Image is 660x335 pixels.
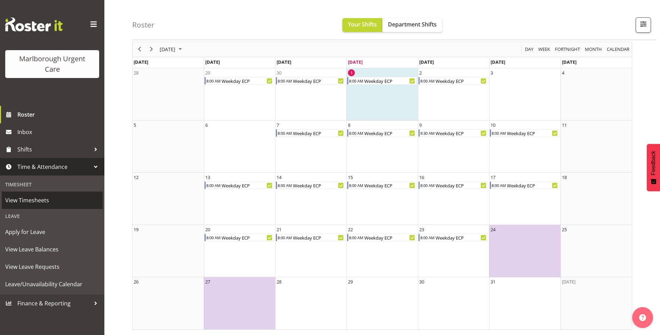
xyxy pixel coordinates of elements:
button: Your Shifts [342,18,382,32]
div: 28 [277,278,281,285]
div: Weekday ECP Begin From Tuesday, October 21, 2025 at 8:00:00 AM GMT+13:00 Ends At Tuesday, October... [276,234,345,241]
table: of October 2025 [133,68,632,329]
div: 8:00 AM [277,182,292,189]
td: Sunday, October 5, 2025 [133,120,204,173]
div: 8:00 AM [277,130,292,137]
div: 30 [419,278,424,285]
span: View Leave Requests [5,262,99,272]
td: Monday, October 13, 2025 [204,173,275,225]
a: View Leave Requests [2,258,103,275]
div: 8:00 AM [277,77,292,84]
button: Timeline Month [584,45,603,54]
div: 20 [205,226,210,233]
div: 26 [134,278,138,285]
span: Your Shifts [348,21,377,28]
div: Weekday ECP Begin From Wednesday, October 22, 2025 at 8:00:00 AM GMT+13:00 Ends At Wednesday, Oct... [347,234,417,241]
td: Tuesday, October 7, 2025 [275,120,347,173]
td: Friday, October 24, 2025 [489,225,560,277]
td: Friday, October 3, 2025 [489,68,560,120]
div: 8:00 AM [206,234,221,241]
div: 8:00 AM [348,234,364,241]
span: [DATE] [205,59,220,65]
span: [DATE] [134,59,148,65]
div: Weekday ECP [292,234,345,241]
div: 9 [419,122,422,128]
button: Timeline Day [524,45,535,54]
div: 14 [277,174,281,181]
div: 28 [134,69,138,76]
div: 8:00 AM [348,77,364,84]
span: Apply for Leave [5,227,99,237]
div: 25 [562,226,567,233]
div: Weekday ECP [292,130,345,137]
td: Thursday, October 2, 2025 [418,68,489,120]
div: Weekday ECP [221,182,274,189]
div: Weekday ECP Begin From Tuesday, October 14, 2025 at 8:00:00 AM GMT+13:00 Ends At Tuesday, October... [276,181,345,189]
td: Tuesday, October 14, 2025 [275,173,347,225]
div: Weekday ECP [435,130,488,137]
h4: Roster [132,21,154,29]
span: [DATE] [491,59,505,65]
div: October 2025 [157,42,186,57]
div: Weekday ECP Begin From Thursday, October 23, 2025 at 8:00:00 AM GMT+13:00 Ends At Thursday, Octob... [419,234,488,241]
div: Weekday ECP [221,234,274,241]
div: 13 [205,174,210,181]
div: 18 [562,174,567,181]
td: Thursday, October 16, 2025 [418,173,489,225]
div: Weekday ECP Begin From Monday, October 20, 2025 at 8:00:00 AM GMT+13:00 Ends At Monday, October 2... [205,234,274,241]
td: Monday, October 6, 2025 [204,120,275,173]
div: 8:00 AM [206,182,221,189]
div: Weekday ECP Begin From Thursday, October 16, 2025 at 8:00:00 AM GMT+13:00 Ends At Thursday, Octob... [419,181,488,189]
span: Fortnight [554,45,581,54]
div: Timesheet [2,177,103,192]
div: Weekday ECP [364,182,416,189]
div: Weekday ECP [292,182,345,189]
div: 30 [277,69,281,76]
div: 8:00 AM [491,182,506,189]
td: Sunday, October 12, 2025 [133,173,204,225]
span: Finance & Reporting [17,298,90,309]
span: Day [524,45,534,54]
span: Leave/Unavailability Calendar [5,279,99,289]
td: Monday, September 29, 2025 [204,68,275,120]
a: View Timesheets [2,192,103,209]
td: Wednesday, October 1, 2025 [347,68,418,120]
div: 29 [348,278,353,285]
div: Weekday ECP Begin From Thursday, October 2, 2025 at 8:00:00 AM GMT+13:00 Ends At Thursday, Octobe... [419,77,488,85]
button: Filter Shifts [636,17,651,33]
div: Weekday ECP [435,182,488,189]
button: Fortnight [554,45,581,54]
div: 7 [277,122,279,128]
div: 8:00 AM [420,234,435,241]
td: Thursday, October 9, 2025 [418,120,489,173]
div: 16 [419,174,424,181]
div: 10 [491,122,495,128]
div: [DATE] [562,278,575,285]
button: Feedback - Show survey [647,144,660,191]
div: Weekday ECP [435,234,488,241]
div: 11 [562,122,567,128]
td: Wednesday, October 15, 2025 [347,173,418,225]
span: calendar [606,45,630,54]
span: Inbox [17,127,101,137]
div: 22 [348,226,353,233]
div: Weekday ECP Begin From Friday, October 17, 2025 at 8:00:00 AM GMT+13:00 Ends At Friday, October 1... [490,181,559,189]
div: 19 [134,226,138,233]
td: Wednesday, October 8, 2025 [347,120,418,173]
div: 8:00 AM [277,234,292,241]
button: Previous [135,45,144,54]
div: 5 [134,122,136,128]
td: Saturday, October 18, 2025 [560,173,632,225]
td: Wednesday, October 22, 2025 [347,225,418,277]
div: 8:00 AM [348,130,364,137]
div: Weekday ECP [364,130,416,137]
td: Wednesday, October 29, 2025 [347,277,418,329]
span: [DATE] [159,45,176,54]
td: Sunday, September 28, 2025 [133,68,204,120]
button: October 2025 [159,45,185,54]
td: Saturday, October 25, 2025 [560,225,632,277]
div: 8:00 AM [348,182,364,189]
span: Time & Attendance [17,162,90,172]
div: Weekday ECP [221,77,274,84]
div: of October 2025 [132,42,632,330]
